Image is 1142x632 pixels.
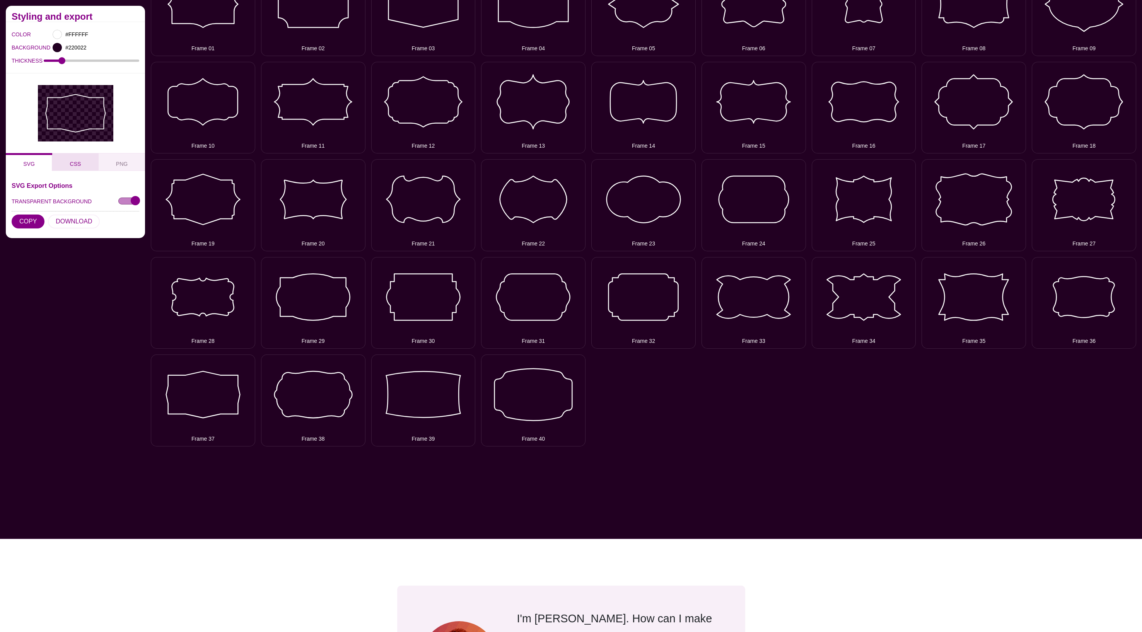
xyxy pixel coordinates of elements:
button: Frame 37 [151,354,255,446]
button: Frame 15 [702,62,806,154]
button: Frame 30 [371,257,476,349]
button: Frame 32 [591,257,696,349]
button: Frame 13 [481,62,586,154]
button: Frame 36 [1032,257,1136,349]
button: Frame 27 [1032,159,1136,251]
button: Frame 14 [591,62,696,154]
button: Frame 25 [812,159,916,251]
button: Frame 10 [151,62,255,154]
button: Frame 18 [1032,62,1136,154]
button: Frame 39 [371,354,476,446]
button: Frame 12 [371,62,476,154]
button: Frame 20 [261,159,365,251]
span: PNG [116,161,128,167]
h2: Styling and export [12,14,139,20]
button: Frame 33 [702,257,806,349]
button: Frame 11 [261,62,365,154]
button: Frame 22 [481,159,586,251]
button: Frame 21 [371,159,476,251]
label: COLOR [12,29,21,39]
button: Frame 34 [812,257,916,349]
button: CSS [52,153,99,171]
button: DOWNLOAD [48,215,100,228]
button: Frame 38 [261,354,365,446]
button: Frame 24 [702,159,806,251]
button: Frame 26 [922,159,1026,251]
button: Frame 35 [922,257,1026,349]
button: Frame 23 [591,159,696,251]
button: Frame 17 [922,62,1026,154]
label: TRANSPARENT BACKGROUND [12,196,92,206]
button: Frame 31 [481,257,586,349]
button: Frame 28 [151,257,255,349]
button: Frame 19 [151,159,255,251]
label: BACKGROUND [12,43,21,53]
button: COPY [12,215,44,228]
button: Frame 29 [261,257,365,349]
h3: SVG Export Options [12,182,139,189]
button: PNG [99,153,145,171]
button: Frame 16 [812,62,916,154]
label: THICKNESS [12,56,44,66]
button: Frame 40 [481,354,586,446]
span: CSS [70,161,81,167]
